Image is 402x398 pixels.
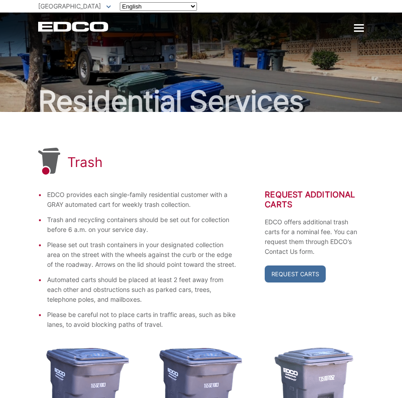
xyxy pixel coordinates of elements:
li: Trash and recycling containers should be set out for collection before 6 a.m. on your service day. [47,215,236,235]
select: Select a language [120,2,197,11]
h1: Trash [67,154,103,170]
li: Automated carts should be placed at least 2 feet away from each other and obstructions such as pa... [47,275,236,304]
li: Please set out trash containers in your designated collection area on the street with the wheels ... [47,240,236,270]
li: EDCO provides each single-family residential customer with a GRAY automated cart for weekly trash... [47,190,236,210]
span: [GEOGRAPHIC_DATA] [38,2,101,10]
li: Please be careful not to place carts in traffic areas, such as bike lanes, to avoid blocking path... [47,310,236,330]
p: EDCO offers additional trash carts for a nominal fee. You can request them through EDCO’s Contact... [265,217,364,257]
a: EDCD logo. Return to the homepage. [38,21,109,32]
h2: Residential Services [38,87,364,116]
a: Request Carts [265,265,326,282]
h2: Request Additional Carts [265,190,364,210]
